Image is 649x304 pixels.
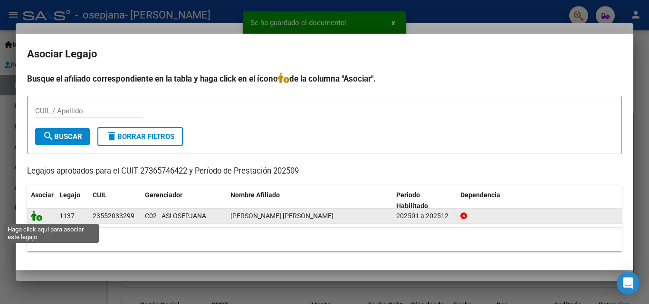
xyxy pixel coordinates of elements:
[35,128,90,145] button: Buscar
[145,191,182,199] span: Gerenciador
[145,212,206,220] span: C02 - ASI OSEPJANA
[617,272,639,295] div: Open Intercom Messenger
[59,212,75,220] span: 1137
[93,211,134,221] div: 23552033299
[141,185,227,216] datatable-header-cell: Gerenciador
[43,130,54,142] mat-icon: search
[106,132,174,141] span: Borrar Filtros
[31,191,54,199] span: Asociar
[27,166,622,177] p: Legajos aprobados para el CUIT 27365746422 y Período de Prestación 202509
[392,185,457,216] datatable-header-cell: Periodo Habilitado
[56,185,89,216] datatable-header-cell: Legajo
[457,185,622,216] datatable-header-cell: Dependencia
[230,191,280,199] span: Nombre Afiliado
[27,228,622,251] div: 1 registros
[106,130,117,142] mat-icon: delete
[27,73,622,85] h4: Busque el afiliado correspondiente en la tabla y haga click en el ícono de la columna "Asociar".
[230,212,334,220] span: MARION HERRERA IGNACIO SANTINO
[227,185,392,216] datatable-header-cell: Nombre Afiliado
[460,191,500,199] span: Dependencia
[27,45,622,63] h2: Asociar Legajo
[59,191,80,199] span: Legajo
[43,132,82,141] span: Buscar
[97,127,183,146] button: Borrar Filtros
[89,185,141,216] datatable-header-cell: CUIL
[93,191,107,199] span: CUIL
[396,211,453,221] div: 202501 a 202512
[27,185,56,216] datatable-header-cell: Asociar
[396,191,428,210] span: Periodo Habilitado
